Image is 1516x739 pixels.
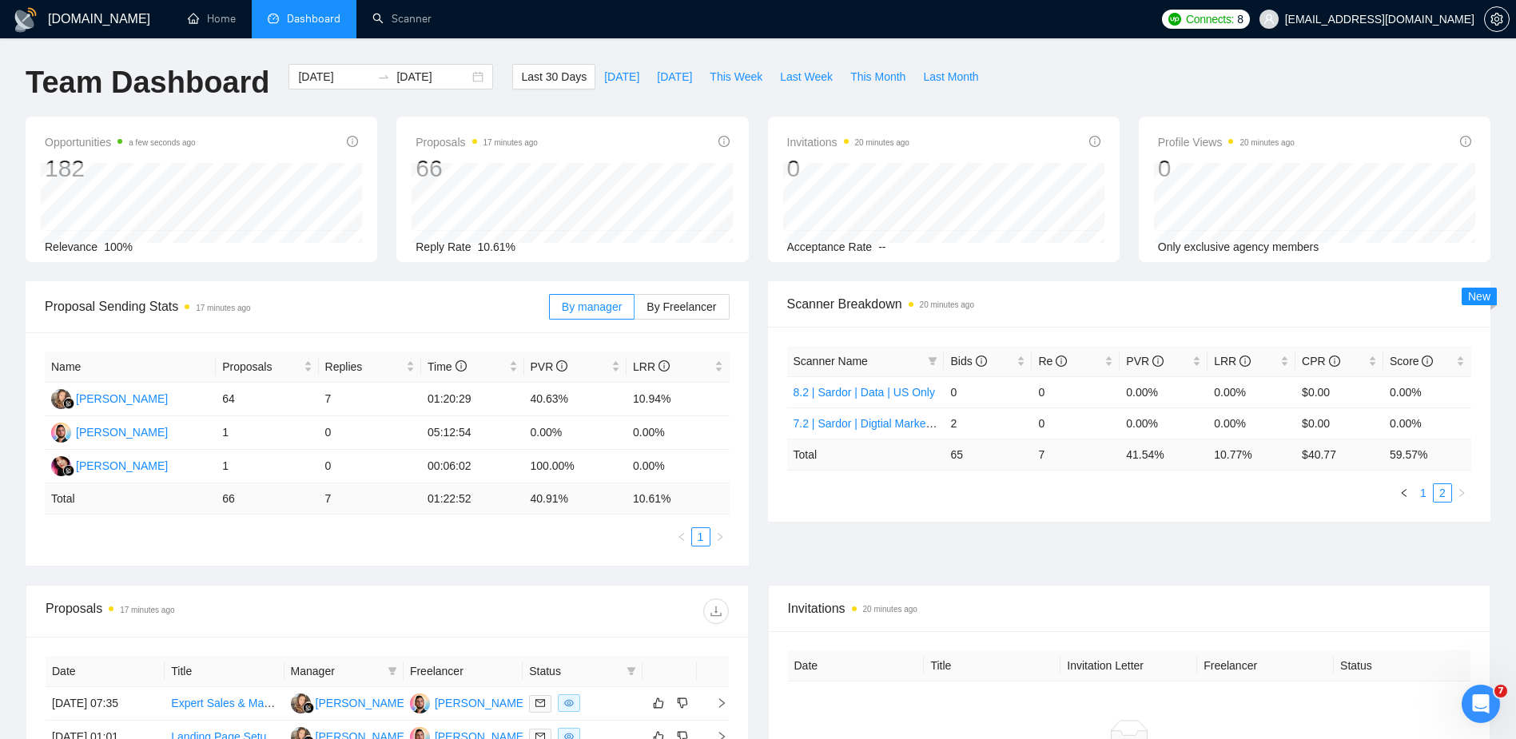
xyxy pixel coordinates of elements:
[950,355,986,368] span: Bids
[976,356,987,367] span: info-circle
[222,358,300,375] span: Proposals
[1120,439,1208,470] td: 41.54 %
[718,136,730,147] span: info-circle
[1208,439,1295,470] td: 10.77 %
[1158,240,1319,253] span: Only exclusive agency members
[1434,484,1451,502] a: 2
[787,439,945,470] td: Total
[944,376,1032,407] td: 0
[1485,13,1509,26] span: setting
[384,659,400,683] span: filter
[1158,133,1295,152] span: Profile Views
[1239,356,1251,367] span: info-circle
[1056,356,1067,367] span: info-circle
[928,356,937,366] span: filter
[1302,355,1339,368] span: CPR
[855,138,909,147] time: 20 minutes ago
[604,68,639,85] span: [DATE]
[51,391,168,404] a: NK[PERSON_NAME]
[659,360,670,371] span: info-circle
[529,662,619,680] span: Status
[325,358,403,375] span: Replies
[51,456,71,476] img: NK
[46,598,387,624] div: Proposals
[703,598,729,624] button: download
[944,407,1032,439] td: 2
[1383,407,1471,439] td: 0.00%
[216,416,318,450] td: 1
[372,12,432,26] a: searchScanner
[1460,136,1471,147] span: info-circle
[51,459,168,471] a: NK[PERSON_NAME]
[1060,650,1197,681] th: Invitation Letter
[188,12,236,26] a: homeHome
[76,457,168,475] div: [PERSON_NAME]
[925,349,941,373] span: filter
[428,360,466,373] span: Time
[677,697,688,709] span: dislike
[171,697,436,709] a: Expert Sales & Marketing Dashboard Builder Needed
[347,136,358,147] span: info-circle
[521,68,587,85] span: Last 30 Days
[787,153,909,184] div: 0
[1433,483,1452,503] li: 2
[421,483,523,515] td: 01:22:52
[1158,153,1295,184] div: 0
[1494,685,1507,697] span: 7
[51,423,71,443] img: AM
[710,527,730,546] li: Next Page
[564,698,574,708] span: eye
[284,656,404,687] th: Manager
[531,360,568,373] span: PVR
[863,605,917,614] time: 20 minutes ago
[196,304,250,312] time: 17 minutes ago
[701,64,771,89] button: This Week
[710,527,730,546] button: right
[45,133,196,152] span: Opportunities
[1452,483,1471,503] button: right
[291,696,408,709] a: NK[PERSON_NAME]
[633,360,670,373] span: LRR
[788,598,1471,618] span: Invitations
[76,390,168,407] div: [PERSON_NAME]
[216,450,318,483] td: 1
[653,697,664,709] span: like
[45,240,97,253] span: Relevance
[45,296,549,316] span: Proposal Sending Stats
[319,416,421,450] td: 0
[51,425,168,438] a: AM[PERSON_NAME]
[1457,488,1466,498] span: right
[291,693,311,713] img: NK
[627,666,636,676] span: filter
[416,240,471,253] span: Reply Rate
[319,383,421,416] td: 7
[512,64,595,89] button: Last 30 Days
[129,138,195,147] time: a few seconds ago
[1462,685,1500,723] iframe: Intercom live chat
[478,240,515,253] span: 10.61%
[1208,407,1295,439] td: 0.00%
[850,68,905,85] span: This Month
[944,439,1032,470] td: 65
[1152,356,1164,367] span: info-circle
[1197,650,1334,681] th: Freelancer
[46,656,165,687] th: Date
[63,398,74,409] img: gigradar-bm.png
[672,527,691,546] button: left
[627,383,730,416] td: 10.94%
[1329,356,1340,367] span: info-circle
[1237,10,1243,28] span: 8
[648,64,701,89] button: [DATE]
[298,68,371,85] input: Start date
[673,693,692,713] button: dislike
[303,702,314,713] img: gigradar-bm.png
[1484,6,1510,32] button: setting
[788,650,925,681] th: Date
[1126,355,1164,368] span: PVR
[524,450,627,483] td: 100.00%
[416,133,538,152] span: Proposals
[1395,483,1414,503] li: Previous Page
[1186,10,1234,28] span: Connects:
[1422,356,1433,367] span: info-circle
[524,416,627,450] td: 0.00%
